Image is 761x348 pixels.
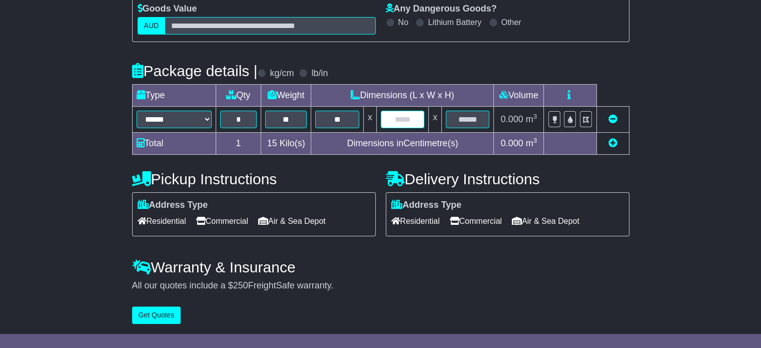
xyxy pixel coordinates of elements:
td: Type [132,85,216,107]
span: Commercial [196,213,248,229]
span: 0.000 [501,138,523,148]
span: 0.000 [501,114,523,124]
label: Other [501,18,521,27]
h4: Warranty & Insurance [132,259,629,275]
span: Residential [391,213,440,229]
td: 1 [216,133,261,155]
span: m [526,114,537,124]
td: Total [132,133,216,155]
label: Address Type [391,200,462,211]
label: lb/in [311,68,328,79]
td: x [429,107,442,133]
td: x [363,107,376,133]
button: Get Quotes [132,306,181,324]
td: Weight [261,85,311,107]
h4: Package details | [132,63,258,79]
a: Remove this item [608,114,617,124]
td: Dimensions in Centimetre(s) [311,133,494,155]
td: Kilo(s) [261,133,311,155]
sup: 3 [533,113,537,120]
label: Goods Value [138,4,197,15]
span: Commercial [450,213,502,229]
div: All our quotes include a $ FreightSafe warranty. [132,280,629,291]
span: 15 [267,138,277,148]
a: Add new item [608,138,617,148]
span: m [526,138,537,148]
span: Residential [138,213,186,229]
label: Lithium Battery [428,18,481,27]
span: Air & Sea Depot [512,213,579,229]
label: No [398,18,408,27]
label: AUD [138,17,166,35]
label: kg/cm [270,68,294,79]
sup: 3 [533,137,537,144]
td: Volume [494,85,544,107]
label: Any Dangerous Goods? [386,4,497,15]
label: Address Type [138,200,208,211]
span: 250 [233,280,248,290]
h4: Delivery Instructions [386,171,629,187]
td: Dimensions (L x W x H) [311,85,494,107]
span: Air & Sea Depot [258,213,326,229]
td: Qty [216,85,261,107]
h4: Pickup Instructions [132,171,376,187]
